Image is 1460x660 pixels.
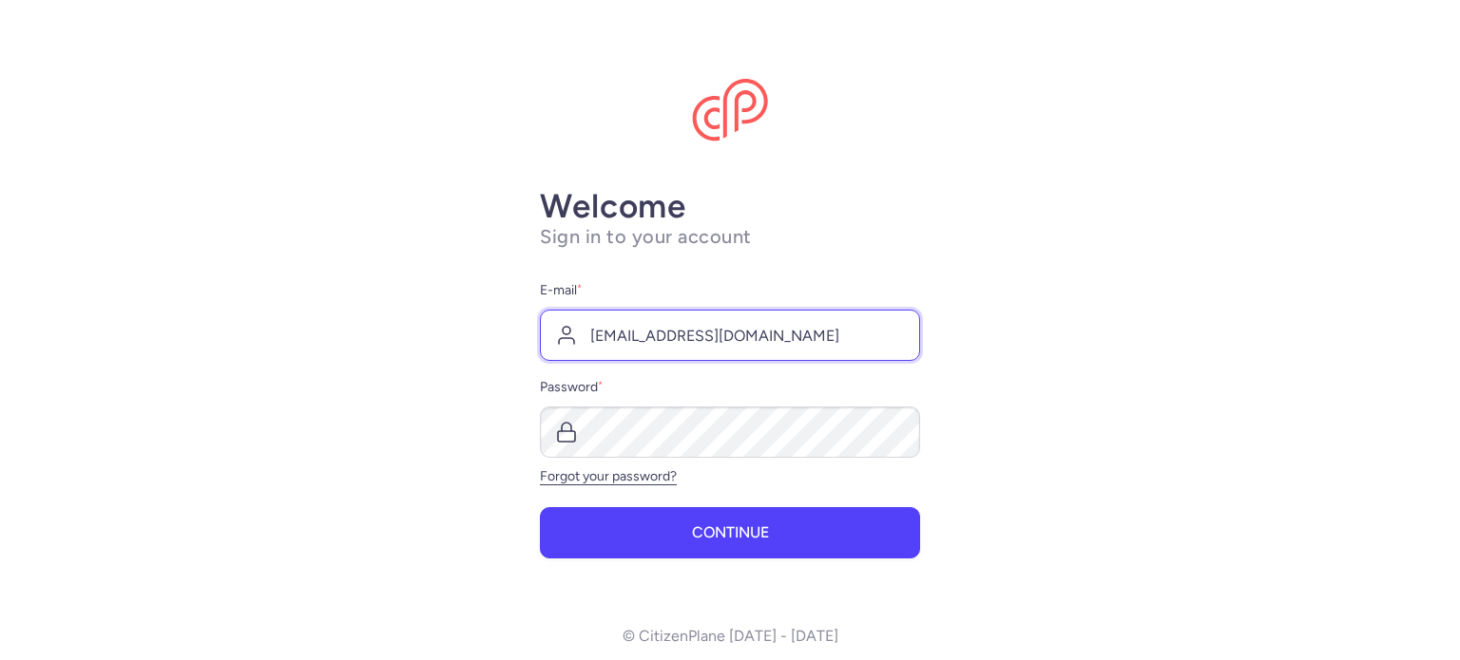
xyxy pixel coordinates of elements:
[540,507,920,558] button: Continue
[692,79,768,141] img: CitizenPlane logo
[540,279,920,302] label: E-mail
[692,524,769,541] span: Continue
[540,468,677,484] a: Forgot your password?
[540,376,920,399] label: Password
[623,628,838,645] p: © CitizenPlane [DATE] - [DATE]
[540,225,920,249] h1: Sign in to your account
[540,186,686,226] strong: Welcome
[540,310,920,361] input: user@example.com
